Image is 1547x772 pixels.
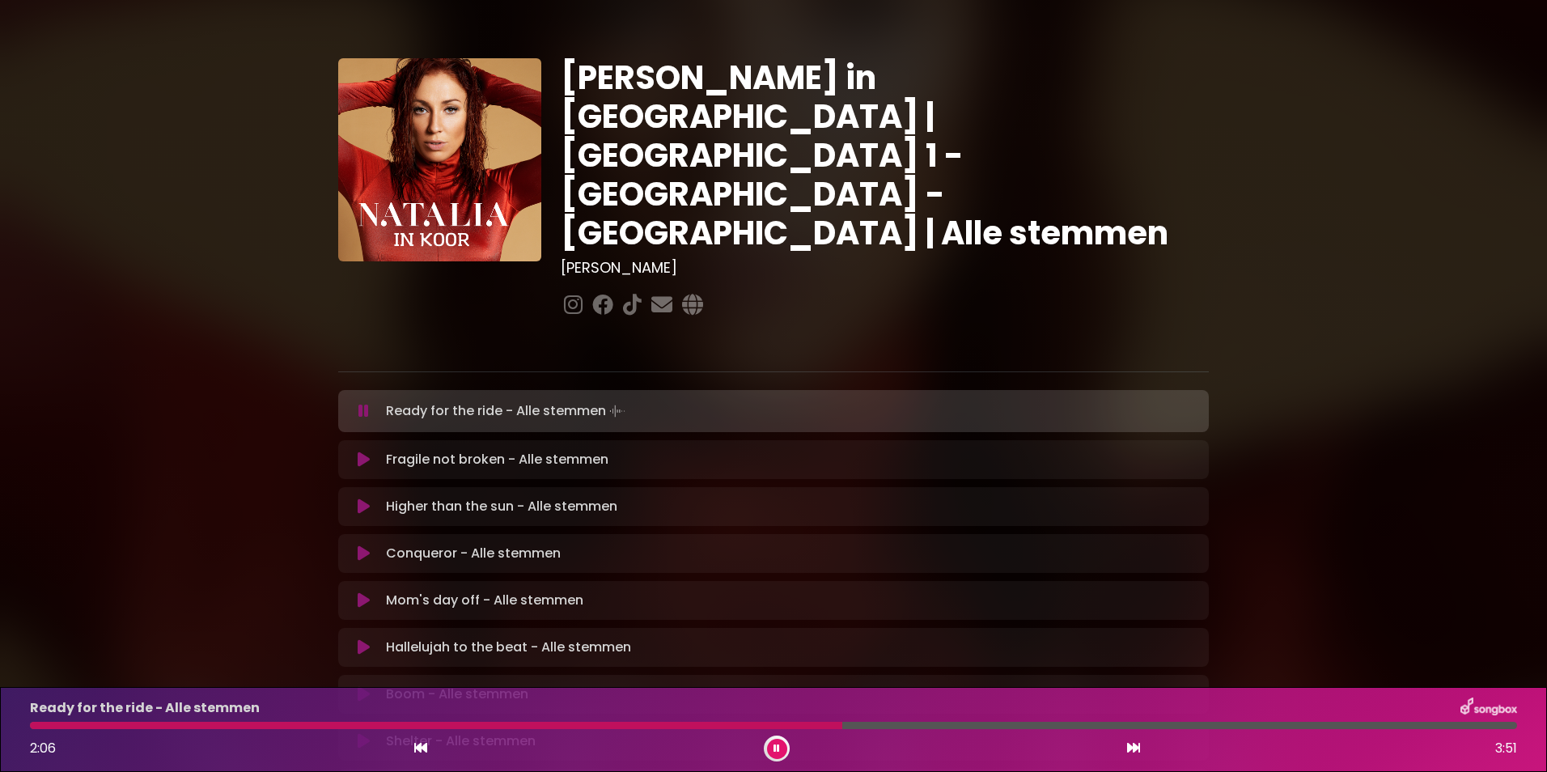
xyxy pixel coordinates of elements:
p: Conqueror - Alle stemmen [386,544,561,563]
img: songbox-logo-white.png [1460,698,1517,719]
p: Mom's day off - Alle stemmen [386,591,583,610]
p: Fragile not broken - Alle stemmen [386,450,608,469]
span: 2:06 [30,739,56,757]
p: Hallelujah to the beat - Alle stemmen [386,638,631,657]
span: 3:51 [1495,739,1517,758]
p: Ready for the ride - Alle stemmen [30,698,260,718]
h1: [PERSON_NAME] in [GEOGRAPHIC_DATA] | [GEOGRAPHIC_DATA] 1 - [GEOGRAPHIC_DATA] - [GEOGRAPHIC_DATA] ... [561,58,1209,252]
h3: [PERSON_NAME] [561,259,1209,277]
p: Higher than the sun - Alle stemmen [386,497,617,516]
p: Ready for the ride - Alle stemmen [386,400,629,422]
p: Boom - Alle stemmen [386,685,528,704]
img: waveform4.gif [606,400,629,422]
img: YTVS25JmS9CLUqXqkEhs [338,58,541,261]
